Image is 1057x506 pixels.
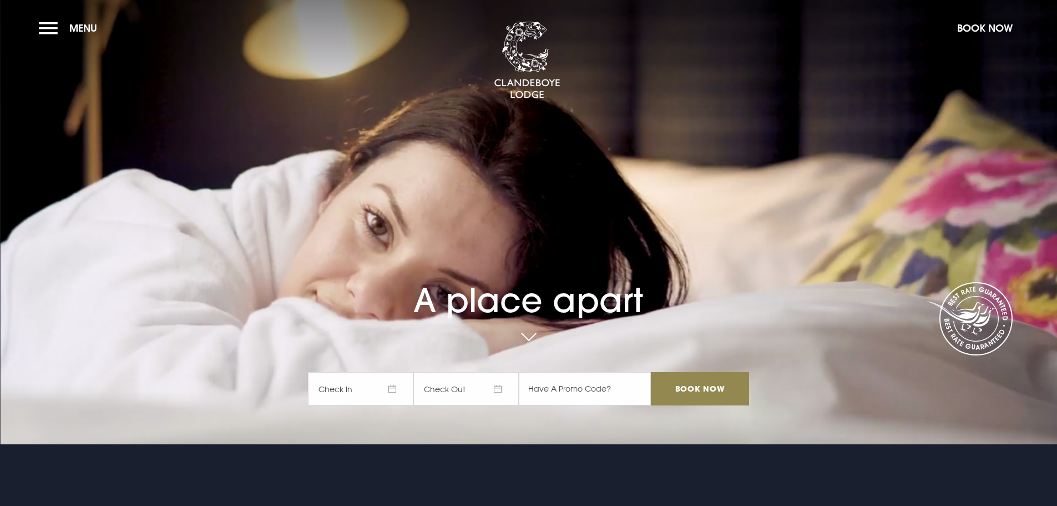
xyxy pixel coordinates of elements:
input: Book Now [651,372,749,405]
h1: A place apart [308,249,749,320]
span: Check In [308,372,413,405]
img: Clandeboye Lodge [494,22,560,99]
button: Book Now [952,16,1018,40]
span: Menu [69,22,97,34]
span: Check Out [413,372,519,405]
input: Have A Promo Code? [519,372,651,405]
button: Menu [39,16,103,40]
